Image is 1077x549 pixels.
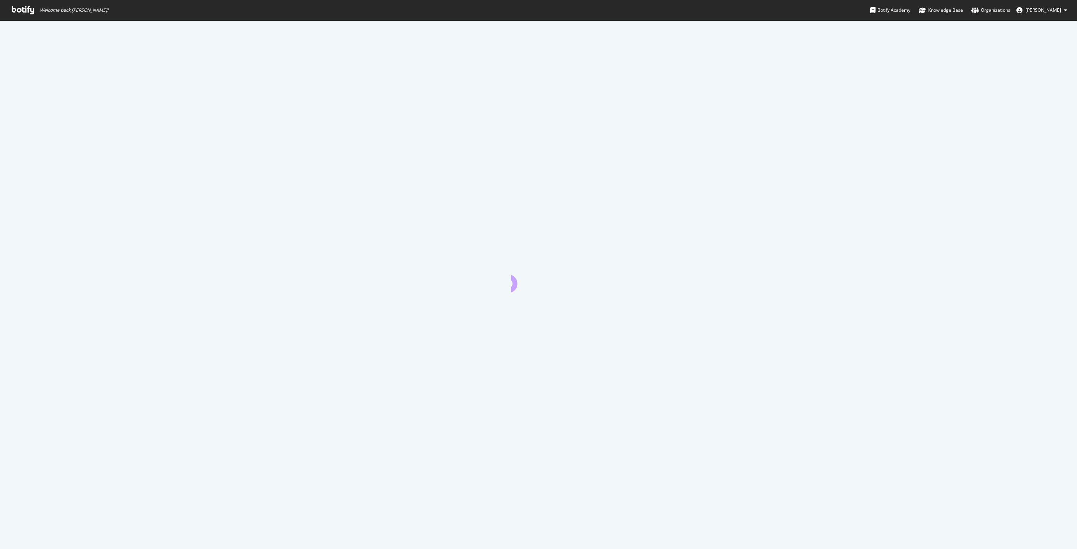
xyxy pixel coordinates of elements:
[870,6,910,14] div: Botify Academy
[919,6,963,14] div: Knowledge Base
[511,265,566,292] div: animation
[40,7,108,13] span: Welcome back, [PERSON_NAME] !
[1025,7,1061,13] span: David Drey
[1010,4,1073,16] button: [PERSON_NAME]
[971,6,1010,14] div: Organizations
